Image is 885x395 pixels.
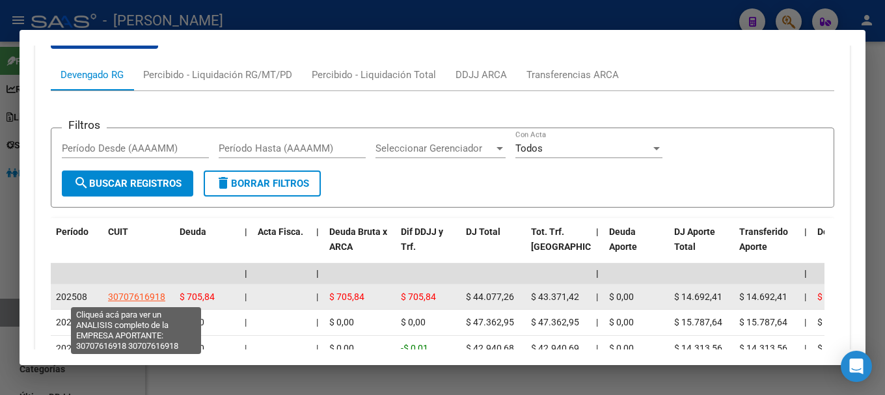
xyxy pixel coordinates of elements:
datatable-header-cell: DJ Aporte Total [669,218,734,275]
span: 30707616918 [108,317,165,327]
span: | [804,317,806,327]
span: $ 0,00 [609,292,634,302]
datatable-header-cell: Deuda [174,218,239,275]
span: $ 0,00 [609,343,634,353]
datatable-header-cell: | [311,218,324,275]
span: $ 14.692,41 [674,292,722,302]
span: | [596,226,599,237]
button: Borrar Filtros [204,170,321,197]
span: $ 15.787,64 [674,317,722,327]
span: $ 0,00 [401,317,426,327]
span: $ 14.692,41 [739,292,787,302]
span: Dif DDJJ y Trf. [401,226,443,252]
span: $ 14.313,56 [674,343,722,353]
datatable-header-cell: Período [51,218,103,275]
span: Todos [515,143,543,154]
span: $ 0,00 [329,343,354,353]
span: | [245,292,247,302]
button: Buscar Registros [62,170,193,197]
datatable-header-cell: Deuda Contr. [812,218,877,275]
span: | [316,268,319,279]
span: | [316,317,318,327]
span: 202507 [56,317,87,327]
span: $ 705,84 [329,292,364,302]
div: Open Intercom Messenger [841,351,872,382]
span: | [804,292,806,302]
span: Borrar Filtros [215,178,309,189]
span: DJ Total [466,226,500,237]
span: Tot. Trf. [GEOGRAPHIC_DATA] [531,226,619,252]
h3: Filtros [62,118,107,132]
datatable-header-cell: Deuda Bruta x ARCA [324,218,396,275]
mat-icon: delete [215,175,231,191]
datatable-header-cell: | [799,218,812,275]
span: Seleccionar Gerenciador [375,143,494,154]
span: 202508 [56,292,87,302]
span: 30707616918 [108,343,165,353]
span: | [596,343,598,353]
span: | [596,317,598,327]
span: | [596,268,599,279]
span: 30707616918 [108,292,165,302]
span: $ 0,00 [180,343,204,353]
span: $ 705,84 [180,292,215,302]
span: $ 44.077,26 [466,292,514,302]
span: | [804,226,807,237]
span: Deuda Contr. [817,226,871,237]
span: CUIT [108,226,128,237]
datatable-header-cell: Transferido Aporte [734,218,799,275]
span: $ 47.362,95 [466,317,514,327]
span: Transferido Aporte [739,226,788,252]
span: -$ 0,01 [401,343,428,353]
span: Buscar Registros [74,178,182,189]
span: $ 0,00 [180,317,204,327]
span: $ 42.940,68 [466,343,514,353]
span: | [245,226,247,237]
datatable-header-cell: Deuda Aporte [604,218,669,275]
datatable-header-cell: | [239,218,252,275]
div: Transferencias ARCA [526,68,619,82]
datatable-header-cell: DJ Total [461,218,526,275]
div: DDJJ ARCA [456,68,507,82]
span: DJ Aporte Total [674,226,715,252]
span: Deuda Aporte [609,226,637,252]
span: $ 43.371,42 [531,292,579,302]
span: | [245,268,247,279]
span: $ 15.787,64 [739,317,787,327]
span: | [316,292,318,302]
span: Acta Fisca. [258,226,303,237]
span: Deuda [180,226,206,237]
span: $ 705,84 [817,292,852,302]
div: Devengado RG [61,68,124,82]
datatable-header-cell: Dif DDJJ y Trf. [396,218,461,275]
span: | [245,343,247,353]
mat-icon: search [74,175,89,191]
span: | [245,317,247,327]
span: | [316,343,318,353]
span: $ 0,00 [609,317,634,327]
span: $ 0,00 [817,343,842,353]
div: Percibido - Liquidación RG/MT/PD [143,68,292,82]
span: | [804,268,807,279]
span: Período [56,226,88,237]
span: $ 42.940,69 [531,343,579,353]
span: $ 47.362,95 [531,317,579,327]
span: | [316,226,319,237]
datatable-header-cell: Tot. Trf. Bruto [526,218,591,275]
datatable-header-cell: Acta Fisca. [252,218,311,275]
span: $ 0,00 [329,317,354,327]
div: Percibido - Liquidación Total [312,68,436,82]
datatable-header-cell: | [591,218,604,275]
span: 202506 [56,343,87,353]
span: $ 705,84 [401,292,436,302]
span: $ 0,00 [817,317,842,327]
span: $ 14.313,56 [739,343,787,353]
span: | [596,292,598,302]
span: | [804,343,806,353]
span: Deuda Bruta x ARCA [329,226,387,252]
datatable-header-cell: CUIT [103,218,174,275]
